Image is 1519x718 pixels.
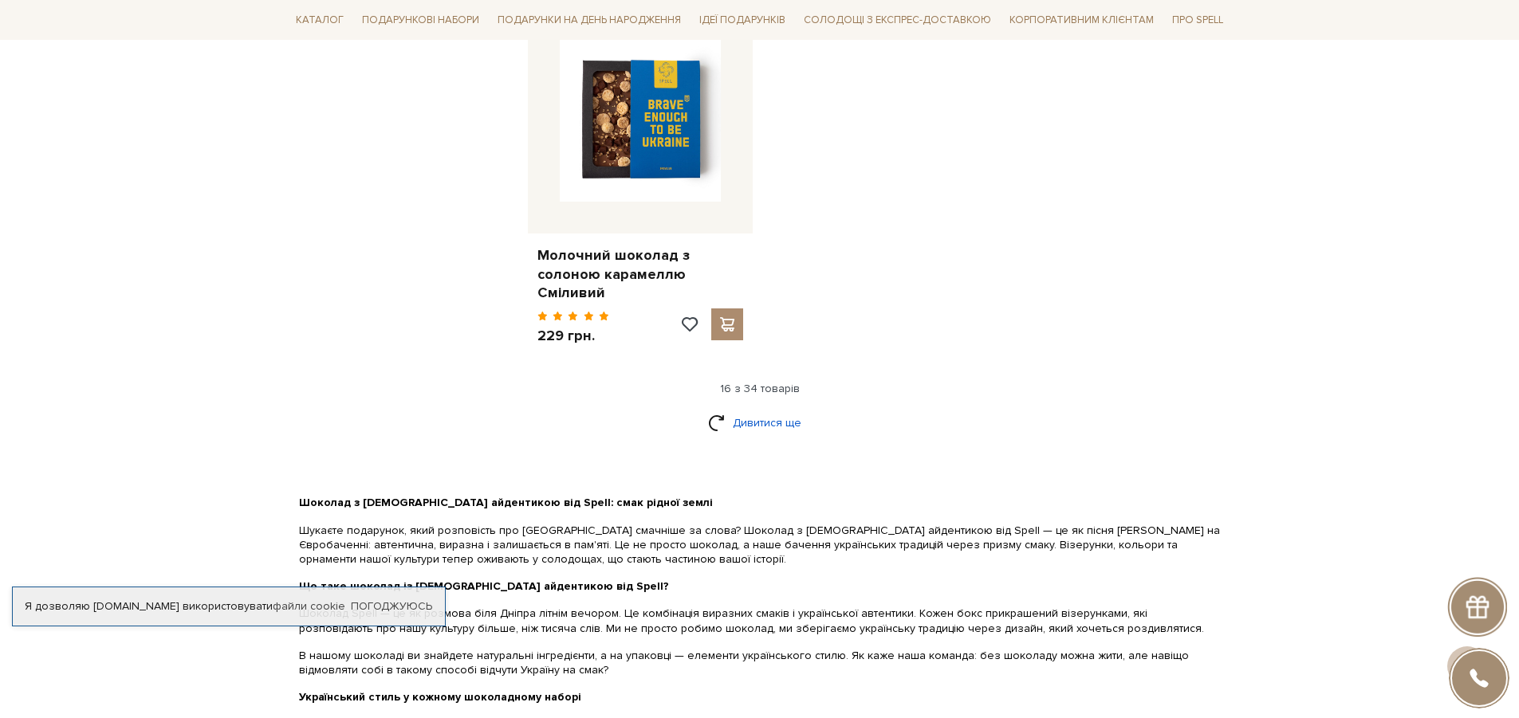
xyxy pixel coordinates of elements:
[299,690,581,704] b: Український стиль у кожному шоколадному наборі
[289,8,350,33] span: Каталог
[708,409,812,437] a: Дивитися ще
[299,524,1221,567] p: Шукаєте подарунок, який розповість про [GEOGRAPHIC_DATA] смачніше за слова? Шоколад з [DEMOGRAPHI...
[491,8,687,33] span: Подарунки на День народження
[537,246,744,302] a: Молочний шоколад з солоною карамеллю Сміливий
[351,599,432,614] a: Погоджуюсь
[537,327,610,345] p: 229 грн.
[1003,6,1160,33] a: Корпоративним клієнтам
[299,606,1221,635] p: Шоколад Spell — це як розмова біля Дніпра літнім вечором. Це комбінація виразних смаків і українс...
[693,8,792,33] span: Ідеї подарунків
[13,599,445,614] div: Я дозволяю [DOMAIN_NAME] використовувати
[797,6,998,33] a: Солодощі з експрес-доставкою
[273,599,345,613] a: файли cookie
[283,382,1237,396] div: 16 з 34 товарів
[299,579,669,593] b: Що таке шоколад із [DEMOGRAPHIC_DATA] айдентикою від Spell?
[356,8,486,33] span: Подарункові набори
[299,496,713,509] b: Шоколад з [DEMOGRAPHIC_DATA] айдентикою від Spell: смак рідної землі
[1166,8,1230,33] span: Про Spell
[299,649,1221,677] p: В нашому шоколаді ви знайдете натуральні інгредієнти, а на упаковці — елементи українського стилю...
